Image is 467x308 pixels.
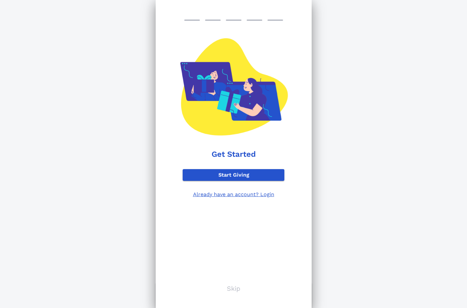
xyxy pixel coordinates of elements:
[183,169,285,181] button: Start Giving
[165,150,303,159] h1: Get Started
[288,111,293,116] img: npw-badge-icon-locked.svg
[188,172,279,178] span: Start Giving
[227,285,240,292] p: Skip
[183,191,285,197] p: Already have an account? Login
[296,85,302,90] img: npw-badge-icon-locked.svg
